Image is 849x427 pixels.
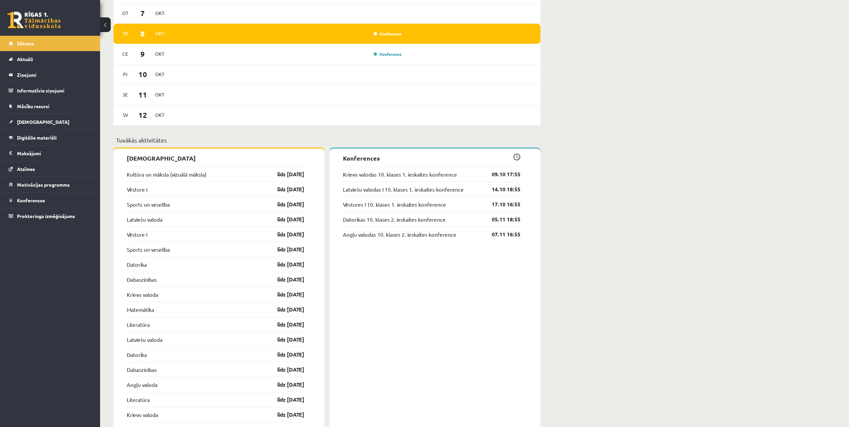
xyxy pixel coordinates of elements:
[127,290,158,298] a: Krievu valoda
[9,51,92,67] a: Aktuāli
[17,67,92,82] legend: Ziņojumi
[118,110,132,120] span: Sv
[482,185,520,193] a: 14.10 18:55
[127,381,157,389] a: Angļu valoda
[17,103,49,109] span: Mācību resursi
[153,49,167,59] span: Okt
[17,146,92,161] legend: Maksājumi
[132,28,153,39] span: 8
[17,213,75,219] span: Proktoringa izmēģinājums
[266,336,304,344] a: līdz [DATE]
[17,135,57,141] span: Digitālie materiāli
[343,215,446,223] a: Datorikas 10. klases 2. ieskaites konference
[17,40,34,46] span: Sākums
[17,56,33,62] span: Aktuāli
[266,260,304,268] a: līdz [DATE]
[132,110,153,121] span: 12
[266,321,304,329] a: līdz [DATE]
[127,275,157,283] a: Dabaszinības
[266,170,304,178] a: līdz [DATE]
[266,200,304,208] a: līdz [DATE]
[132,89,153,100] span: 11
[127,305,154,313] a: Matemātika
[266,411,304,419] a: līdz [DATE]
[9,114,92,130] a: [DEMOGRAPHIC_DATA]
[153,28,167,39] span: Okt
[266,185,304,193] a: līdz [DATE]
[343,185,464,193] a: Latviešu valodas I 10. klases 1. ieskaites konference
[482,170,520,178] a: 09.10 17:55
[127,170,206,178] a: Kultūra un māksla (vizuālā māksla)
[9,67,92,82] a: Ziņojumi
[127,200,170,208] a: Sports un veselība
[17,166,35,172] span: Atzīmes
[482,200,520,208] a: 17.10 16:55
[153,89,167,100] span: Okt
[343,154,520,163] p: Konferences
[343,230,456,238] a: Angļu valodas 10. klases 2. ieskaites konference
[153,110,167,120] span: Okt
[9,36,92,51] a: Sākums
[266,396,304,404] a: līdz [DATE]
[132,69,153,80] span: 10
[17,182,70,188] span: Motivācijas programma
[118,28,132,39] span: Tr
[266,305,304,313] a: līdz [DATE]
[127,396,150,404] a: Literatūra
[118,69,132,79] span: Pi
[132,48,153,59] span: 9
[482,230,520,238] a: 07.11 16:55
[153,8,167,18] span: Okt
[266,366,304,374] a: līdz [DATE]
[118,89,132,100] span: Se
[266,275,304,283] a: līdz [DATE]
[9,208,92,224] a: Proktoringa izmēģinājums
[9,177,92,192] a: Motivācijas programma
[9,146,92,161] a: Maksājumi
[153,69,167,79] span: Okt
[127,336,162,344] a: Latviešu valoda
[9,193,92,208] a: Konferences
[7,12,61,28] a: Rīgas 1. Tālmācības vidusskola
[17,197,45,203] span: Konferences
[127,260,147,268] a: Datorika
[343,170,457,178] a: Krievu valodas 10. klases 1. ieskaites konference
[127,366,157,374] a: Dabaszinības
[343,200,446,208] a: Vēstures I 10. klases 1. ieskaites konference
[374,51,402,57] a: Konference
[127,351,147,359] a: Datorika
[266,351,304,359] a: līdz [DATE]
[127,230,147,238] a: Vēsture I
[9,161,92,177] a: Atzīmes
[374,31,402,36] a: Konference
[127,185,147,193] a: Vēsture I
[118,8,132,18] span: Ot
[127,411,158,419] a: Krievu valoda
[132,8,153,19] span: 7
[9,83,92,98] a: Informatīvie ziņojumi
[9,130,92,145] a: Digitālie materiāli
[266,230,304,238] a: līdz [DATE]
[127,154,304,163] p: [DEMOGRAPHIC_DATA]
[9,98,92,114] a: Mācību resursi
[266,290,304,298] a: līdz [DATE]
[127,215,162,223] a: Latviešu valoda
[266,381,304,389] a: līdz [DATE]
[127,321,150,329] a: Literatūra
[118,49,132,59] span: Ce
[17,119,69,125] span: [DEMOGRAPHIC_DATA]
[266,215,304,223] a: līdz [DATE]
[116,136,538,145] p: Tuvākās aktivitātes
[266,245,304,253] a: līdz [DATE]
[127,245,170,253] a: Sports un veselība
[17,83,92,98] legend: Informatīvie ziņojumi
[482,215,520,223] a: 05.11 18:55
